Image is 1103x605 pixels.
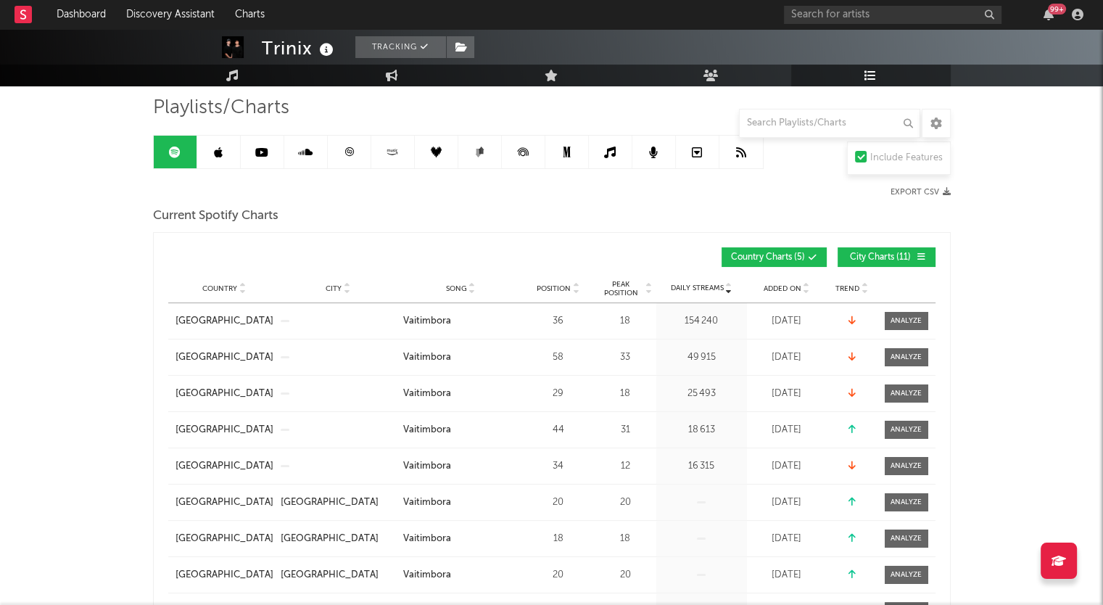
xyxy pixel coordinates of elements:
div: 20 [598,568,653,583]
div: 20 [598,495,653,510]
div: 29 [526,387,591,401]
a: [GEOGRAPHIC_DATA] [175,387,273,401]
div: Vaitimbora [403,423,451,437]
span: Added On [764,284,801,293]
span: Country Charts ( 5 ) [731,253,805,262]
div: [GEOGRAPHIC_DATA] [281,495,379,510]
div: Vaitimbora [403,387,451,401]
a: [GEOGRAPHIC_DATA] [175,532,273,546]
a: [GEOGRAPHIC_DATA] [175,423,273,437]
div: [GEOGRAPHIC_DATA] [281,532,379,546]
div: [DATE] [751,423,823,437]
span: Song [446,284,467,293]
div: 18 [598,387,653,401]
div: [DATE] [751,314,823,329]
span: Current Spotify Charts [153,207,278,225]
span: Position [537,284,571,293]
div: Vaitimbora [403,568,451,583]
a: [GEOGRAPHIC_DATA] [281,532,396,546]
button: Country Charts(5) [722,247,827,267]
div: [DATE] [751,532,823,546]
div: Vaitimbora [403,495,451,510]
div: 33 [598,350,653,365]
div: 18 [598,532,653,546]
input: Search for artists [784,6,1001,24]
div: [GEOGRAPHIC_DATA] [281,568,379,583]
div: Include Features [870,149,943,167]
div: 12 [598,459,653,474]
a: Vaitimbora [403,423,519,437]
div: 18 [526,532,591,546]
div: Vaitimbora [403,314,451,329]
button: City Charts(11) [838,247,935,267]
a: [GEOGRAPHIC_DATA] [175,350,273,365]
button: 99+ [1044,9,1054,20]
a: Vaitimbora [403,532,519,546]
div: [DATE] [751,350,823,365]
a: Vaitimbora [403,568,519,583]
div: 25 493 [660,387,743,401]
div: 31 [598,423,653,437]
div: 36 [526,314,591,329]
a: [GEOGRAPHIC_DATA] [175,314,273,329]
div: Trinix [262,36,337,60]
div: 49 915 [660,350,743,365]
a: [GEOGRAPHIC_DATA] [281,568,396,583]
a: Vaitimbora [403,387,519,401]
a: Vaitimbora [403,350,519,365]
div: [DATE] [751,495,823,510]
a: Vaitimbora [403,314,519,329]
a: [GEOGRAPHIC_DATA] [175,568,273,583]
div: 154 240 [660,314,743,329]
span: City [326,284,342,293]
div: 20 [526,495,591,510]
input: Search Playlists/Charts [739,109,920,138]
div: 58 [526,350,591,365]
a: [GEOGRAPHIC_DATA] [175,495,273,510]
div: [DATE] [751,568,823,583]
span: City Charts ( 11 ) [847,253,914,262]
div: 20 [526,568,591,583]
span: Peak Position [598,280,644,297]
div: 44 [526,423,591,437]
div: 16 315 [660,459,743,474]
button: Tracking [355,36,446,58]
span: Playlists/Charts [153,99,289,117]
a: [GEOGRAPHIC_DATA] [175,459,273,474]
div: 18 [598,314,653,329]
a: Vaitimbora [403,495,519,510]
div: 99 + [1048,4,1066,15]
span: Trend [835,284,859,293]
div: Vaitimbora [403,459,451,474]
div: 34 [526,459,591,474]
div: Vaitimbora [403,350,451,365]
a: [GEOGRAPHIC_DATA] [281,495,396,510]
div: [DATE] [751,387,823,401]
a: Vaitimbora [403,459,519,474]
span: Country [202,284,237,293]
div: Vaitimbora [403,532,451,546]
button: Export CSV [891,188,951,197]
span: Daily Streams [671,283,724,294]
div: 18 613 [660,423,743,437]
div: [DATE] [751,459,823,474]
